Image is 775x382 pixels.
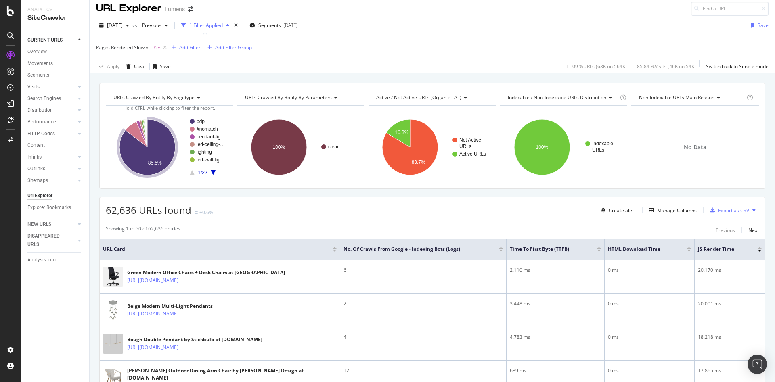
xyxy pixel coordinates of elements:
button: Clear [123,60,146,73]
button: Manage Columns [646,205,697,215]
div: 2 [344,300,503,307]
a: Overview [27,48,84,56]
div: 4 [344,334,503,341]
div: [PERSON_NAME] Outdoor Dining Arm Chair by [PERSON_NAME] Design at [DOMAIN_NAME] [127,367,337,382]
a: Visits [27,83,75,91]
div: [DATE] [283,22,298,29]
a: Analysis Info [27,256,84,264]
div: DISAPPEARED URLS [27,232,68,249]
div: Showing 1 to 50 of 62,636 entries [106,225,180,235]
div: Save [160,63,171,70]
a: Distribution [27,106,75,115]
div: Distribution [27,106,53,115]
div: A chart. [237,112,363,182]
h4: Active / Not Active URLs [375,91,489,104]
div: 2,110 ms [510,267,601,274]
span: Previous [139,22,161,29]
text: pdp [197,119,205,124]
text: 100% [272,144,285,150]
a: Inlinks [27,153,75,161]
div: Search Engines [27,94,61,103]
span: Yes [153,42,161,53]
text: 100% [536,144,548,150]
div: SiteCrawler [27,13,83,23]
div: 0 ms [608,267,691,274]
img: main image [103,300,123,320]
a: CURRENT URLS [27,36,75,44]
span: Hold CTRL while clicking to filter the report. [124,105,215,111]
div: Content [27,141,45,150]
text: Not Active [459,137,481,143]
div: A chart. [106,112,231,182]
div: 6 [344,267,503,274]
img: main image [103,267,123,287]
div: Inlinks [27,153,42,161]
div: 11.09 % URLs ( 63K on 564K ) [566,63,627,70]
a: Performance [27,118,75,126]
a: DISAPPEARED URLS [27,232,75,249]
span: Pages Rendered Slowly [96,44,148,51]
a: Content [27,141,84,150]
span: No. of Crawls from Google - Indexing Bots (Logs) [344,246,487,253]
text: 1/22 [198,170,207,175]
div: Save [758,22,769,29]
div: Add Filter Group [215,44,252,51]
button: Export as CSV [707,204,749,217]
span: 62,636 URLs found [106,203,191,217]
a: Movements [27,59,84,68]
div: Bough Double Pendant by Stickbulb at [DOMAIN_NAME] [127,336,262,343]
button: Previous [716,225,735,235]
button: Apply [96,60,119,73]
div: 1 Filter Applied [189,22,223,29]
h4: URLs Crawled By Botify By pagetype [112,91,226,104]
div: 85.84 % Visits ( 46K on 54K ) [637,63,696,70]
button: Next [748,225,759,235]
svg: A chart. [500,112,628,182]
div: NEW URLS [27,220,51,229]
span: = [149,44,152,51]
text: pendant-lig… [197,134,225,140]
svg: A chart. [369,112,494,182]
div: 0 ms [608,300,691,307]
div: Url Explorer [27,192,52,200]
text: URLs [592,147,604,153]
div: URL Explorer [96,2,161,15]
span: Segments [258,22,281,29]
div: +0.6% [199,209,213,216]
div: Segments [27,71,49,79]
span: Active / Not Active URLs (organic - all) [376,94,461,101]
button: Save [150,60,171,73]
div: Open Intercom Messenger [748,355,767,374]
button: Previous [139,19,171,32]
span: Time To First Byte (TTFB) [510,246,585,253]
div: arrow-right-arrow-left [188,6,193,12]
img: main image [103,334,123,354]
div: Analysis Info [27,256,56,264]
text: 85.5% [148,160,162,166]
div: Visits [27,83,40,91]
button: Add Filter [168,43,201,52]
button: Save [748,19,769,32]
div: times [232,21,239,29]
span: URL Card [103,246,331,253]
button: [DATE] [96,19,132,32]
div: 18,218 ms [698,334,762,341]
div: Performance [27,118,56,126]
button: 1 Filter Applied [178,19,232,32]
div: Previous [716,227,735,234]
a: Url Explorer [27,192,84,200]
span: No Data [684,143,706,151]
span: Non-Indexable URLs Main Reason [639,94,714,101]
button: Add Filter Group [204,43,252,52]
div: Export as CSV [718,207,749,214]
div: Clear [134,63,146,70]
div: Apply [107,63,119,70]
div: Explorer Bookmarks [27,203,71,212]
div: Outlinks [27,165,45,173]
div: Analytics [27,6,83,13]
div: Switch back to Simple mode [706,63,769,70]
button: Switch back to Simple mode [703,60,769,73]
div: Create alert [609,207,636,214]
div: HTTP Codes [27,129,55,138]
